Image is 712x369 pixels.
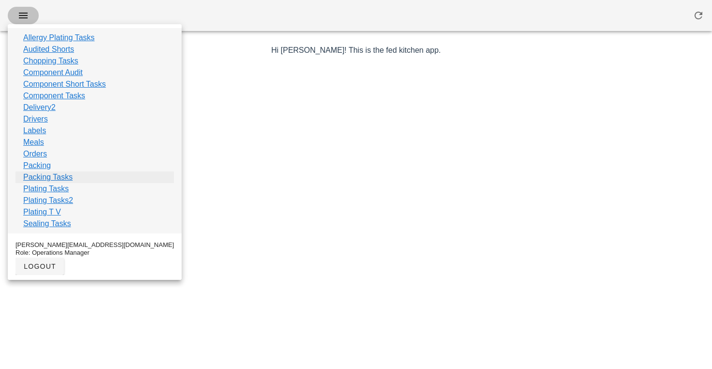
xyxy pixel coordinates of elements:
[23,55,78,67] a: Chopping Tasks
[23,160,51,171] a: Packing
[23,206,61,218] a: Plating T V
[23,90,85,102] a: Component Tasks
[15,258,64,275] button: logout
[15,241,174,249] div: [PERSON_NAME][EMAIL_ADDRESS][DOMAIN_NAME]
[75,45,637,56] p: Hi [PERSON_NAME]! This is the fed kitchen app.
[23,125,46,137] a: Labels
[23,137,44,148] a: Meals
[23,262,56,270] span: logout
[23,102,56,113] a: Delivery2
[23,183,69,195] a: Plating Tasks
[23,44,74,55] a: Audited Shorts
[23,113,48,125] a: Drivers
[23,32,94,44] a: Allergy Plating Tasks
[15,249,174,257] div: Role: Operations Manager
[23,195,73,206] a: Plating Tasks2
[23,67,83,78] a: Component Audit
[23,78,106,90] a: Component Short Tasks
[23,218,71,230] a: Sealing Tasks
[23,148,47,160] a: Orders
[23,171,73,183] a: Packing Tasks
